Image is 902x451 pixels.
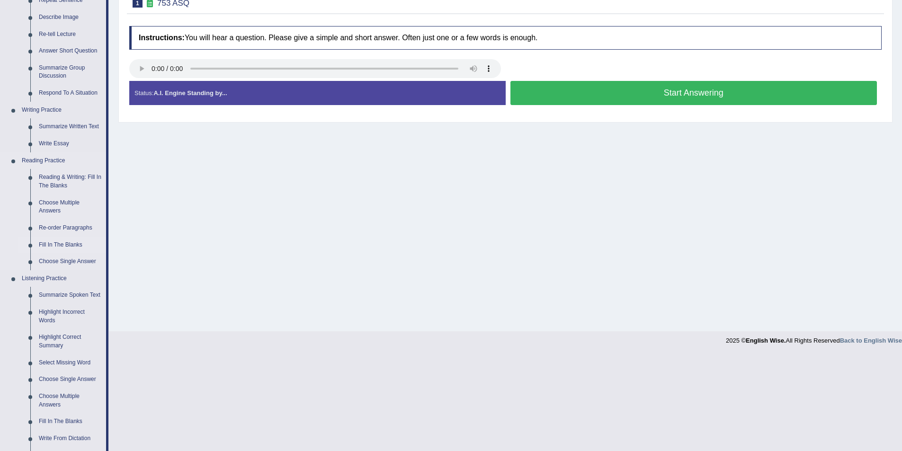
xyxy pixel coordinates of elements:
[35,253,106,270] a: Choose Single Answer
[35,43,106,60] a: Answer Short Question
[746,337,786,344] strong: English Wise.
[35,195,106,220] a: Choose Multiple Answers
[18,152,106,169] a: Reading Practice
[35,354,106,371] a: Select Missing Word
[35,287,106,304] a: Summarize Spoken Text
[35,304,106,329] a: Highlight Incorrect Words
[35,135,106,152] a: Write Essay
[35,60,106,85] a: Summarize Group Discussion
[35,169,106,194] a: Reading & Writing: Fill In The Blanks
[129,26,882,50] h4: You will hear a question. Please give a simple and short answer. Often just one or a few words is...
[139,34,185,42] b: Instructions:
[35,371,106,388] a: Choose Single Answer
[726,331,902,345] div: 2025 © All Rights Reserved
[18,270,106,287] a: Listening Practice
[129,81,506,105] div: Status:
[35,430,106,447] a: Write From Dictation
[153,89,227,97] strong: A.I. Engine Standing by...
[35,329,106,354] a: Highlight Correct Summary
[510,81,877,105] button: Start Answering
[35,9,106,26] a: Describe Image
[35,220,106,237] a: Re-order Paragraphs
[35,237,106,254] a: Fill In The Blanks
[35,388,106,413] a: Choose Multiple Answers
[840,337,902,344] a: Back to English Wise
[35,85,106,102] a: Respond To A Situation
[35,26,106,43] a: Re-tell Lecture
[35,413,106,430] a: Fill In The Blanks
[35,118,106,135] a: Summarize Written Text
[18,102,106,119] a: Writing Practice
